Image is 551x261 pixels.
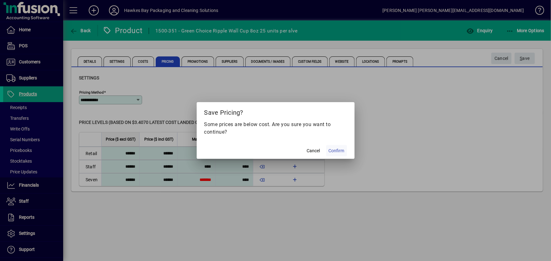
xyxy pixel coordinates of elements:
button: Cancel [303,145,324,156]
span: Confirm [329,148,344,154]
button: Confirm [326,145,347,156]
span: Cancel [307,148,320,154]
h2: Save Pricing? [197,102,355,120]
p: Some prices are below cost. Are you sure you want to continue? [204,121,347,136]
